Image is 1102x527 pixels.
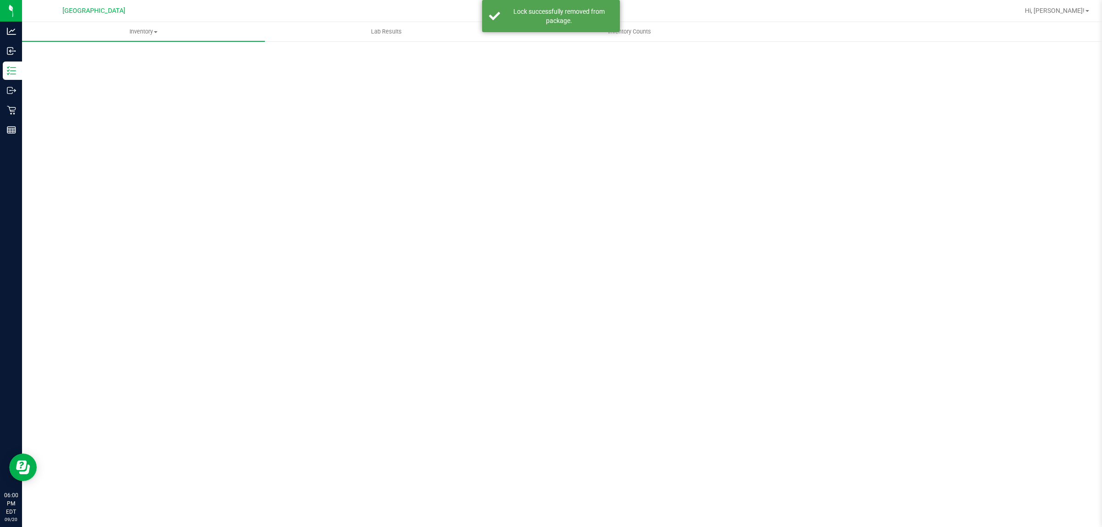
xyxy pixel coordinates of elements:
inline-svg: Reports [7,125,16,135]
inline-svg: Inbound [7,46,16,56]
a: Inventory [22,22,265,41]
a: Inventory Counts [508,22,751,41]
div: Lock successfully removed from package. [505,7,613,25]
p: 09/20 [4,516,18,523]
span: Inventory Counts [596,28,663,36]
inline-svg: Retail [7,106,16,115]
iframe: Resource center [9,454,37,481]
inline-svg: Outbound [7,86,16,95]
inline-svg: Analytics [7,27,16,36]
p: 06:00 PM EDT [4,491,18,516]
inline-svg: Inventory [7,66,16,75]
span: Inventory [22,28,265,36]
span: Lab Results [359,28,414,36]
a: Lab Results [265,22,508,41]
span: Hi, [PERSON_NAME]! [1025,7,1085,14]
span: [GEOGRAPHIC_DATA] [62,7,125,15]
